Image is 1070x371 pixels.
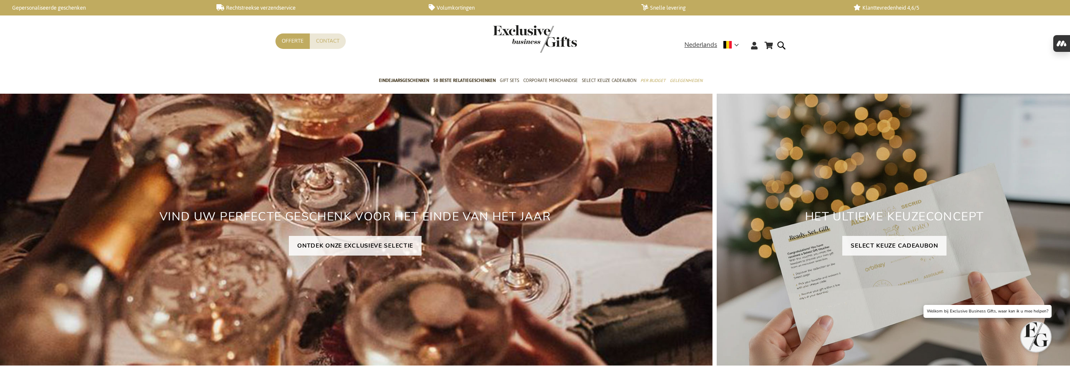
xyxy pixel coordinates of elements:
img: Exclusive Business gifts logo [493,25,577,53]
a: Snelle levering [641,4,840,11]
a: Eindejaarsgeschenken [379,71,429,92]
a: ONTDEK ONZE EXCLUSIEVE SELECTIE [289,236,422,256]
span: Corporate Merchandise [523,76,578,85]
span: Select Keuze Cadeaubon [582,76,636,85]
a: Offerte [275,33,310,49]
a: store logo [493,25,535,53]
a: Gepersonaliseerde geschenken [4,4,203,11]
a: Select Keuze Cadeaubon [582,71,636,92]
a: Gelegenheden [670,71,702,92]
span: 50 beste relatiegeschenken [433,76,496,85]
a: Corporate Merchandise [523,71,578,92]
a: Contact [310,33,346,49]
a: Gift Sets [500,71,519,92]
a: Per Budget [640,71,666,92]
span: Eindejaarsgeschenken [379,76,429,85]
span: Per Budget [640,76,666,85]
a: SELECT KEUZE CADEAUBON [842,236,946,256]
a: Klanttevredenheid 4,6/5 [854,4,1052,11]
span: Nederlands [684,40,717,50]
span: Gelegenheden [670,76,702,85]
a: Volumkortingen [429,4,628,11]
span: Gift Sets [500,76,519,85]
a: Rechtstreekse verzendservice [216,4,415,11]
a: 50 beste relatiegeschenken [433,71,496,92]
